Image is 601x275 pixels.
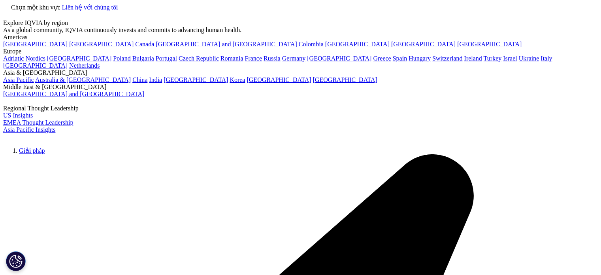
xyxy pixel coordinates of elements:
a: Nordics [25,55,45,62]
a: [GEOGRAPHIC_DATA] and [GEOGRAPHIC_DATA] [156,41,297,47]
a: Italy [541,55,552,62]
a: Israel [503,55,517,62]
div: Regional Thought Leadership [3,105,598,112]
a: Germany [282,55,306,62]
a: Giải pháp [19,147,45,154]
a: Ireland [464,55,482,62]
div: Middle East & [GEOGRAPHIC_DATA] [3,83,598,91]
a: India [149,76,162,83]
a: [GEOGRAPHIC_DATA] [325,41,390,47]
a: Canada [135,41,154,47]
a: China [132,76,147,83]
a: Netherlands [69,62,100,69]
a: Asia Pacific Insights [3,126,55,133]
a: [GEOGRAPHIC_DATA] [391,41,456,47]
div: Asia & [GEOGRAPHIC_DATA] [3,69,598,76]
a: [GEOGRAPHIC_DATA] [47,55,111,62]
a: Greece [373,55,391,62]
a: EMEA Thought Leadership [3,119,73,126]
a: [GEOGRAPHIC_DATA] [313,76,377,83]
a: Turkey [484,55,502,62]
a: [GEOGRAPHIC_DATA] [457,41,522,47]
a: Australia & [GEOGRAPHIC_DATA] [35,76,131,83]
a: Adriatic [3,55,24,62]
a: Russia [264,55,281,62]
a: [GEOGRAPHIC_DATA] [307,55,371,62]
div: As a global community, IQVIA continuously invests and commits to advancing human health. [3,27,598,34]
a: [GEOGRAPHIC_DATA] [3,62,68,69]
a: Bulgaria [132,55,154,62]
a: Poland [113,55,130,62]
a: France [245,55,262,62]
a: Colombia [299,41,324,47]
div: Europe [3,48,598,55]
div: Explore IQVIA by region [3,19,598,27]
a: Hungary [409,55,431,62]
div: Americas [3,34,598,41]
a: Romania [220,55,243,62]
a: Ukraine [519,55,539,62]
button: Cài đặt cookie [6,251,26,271]
font: Chọn một khu vực [11,4,60,11]
a: [GEOGRAPHIC_DATA] [247,76,311,83]
a: US Insights [3,112,33,119]
a: Liên hệ với chúng tôi [62,4,118,11]
a: [GEOGRAPHIC_DATA] [164,76,228,83]
a: Switzerland [432,55,462,62]
a: Spain [393,55,407,62]
a: Asia Pacific [3,76,34,83]
a: Portugal [156,55,177,62]
a: Czech Republic [179,55,219,62]
a: [GEOGRAPHIC_DATA] and [GEOGRAPHIC_DATA] [3,91,144,97]
a: Korea [230,76,245,83]
a: [GEOGRAPHIC_DATA] [69,41,134,47]
a: [GEOGRAPHIC_DATA] [3,41,68,47]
